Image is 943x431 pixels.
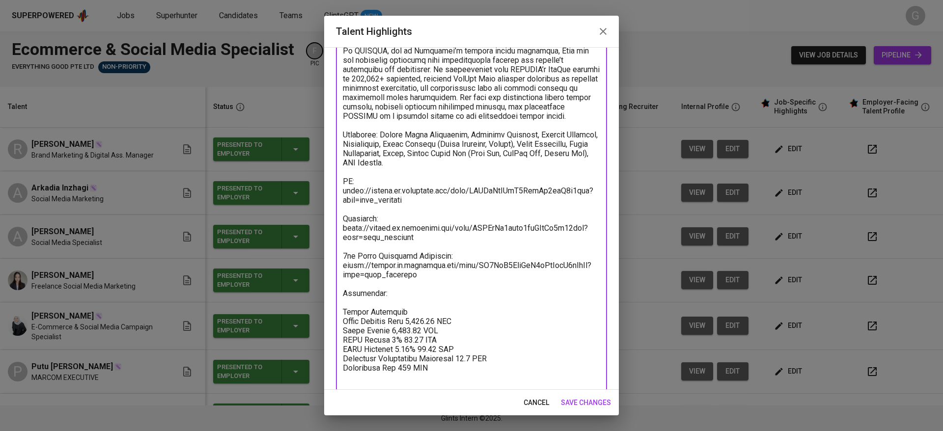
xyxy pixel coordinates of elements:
[524,397,549,409] span: cancel
[336,24,607,39] h2: Talent Highlights
[561,397,611,409] span: save changes
[557,394,615,412] button: save changes
[520,394,553,412] button: cancel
